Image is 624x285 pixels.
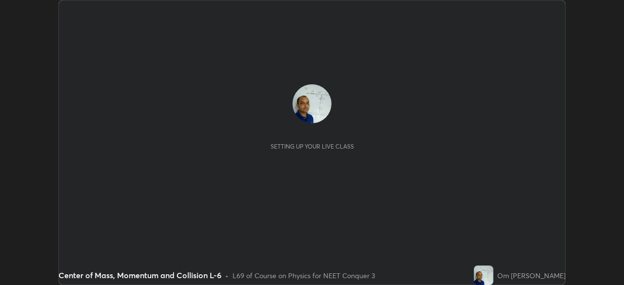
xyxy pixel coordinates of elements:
img: 67b181e9659b48ee810f83dec316da54.jpg [474,266,493,285]
div: • [225,270,229,281]
img: 67b181e9659b48ee810f83dec316da54.jpg [292,84,331,123]
div: Center of Mass, Momentum and Collision L-6 [58,269,221,281]
div: Setting up your live class [271,143,354,150]
div: Om [PERSON_NAME] [497,270,565,281]
div: L69 of Course on Physics for NEET Conquer 3 [233,270,375,281]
